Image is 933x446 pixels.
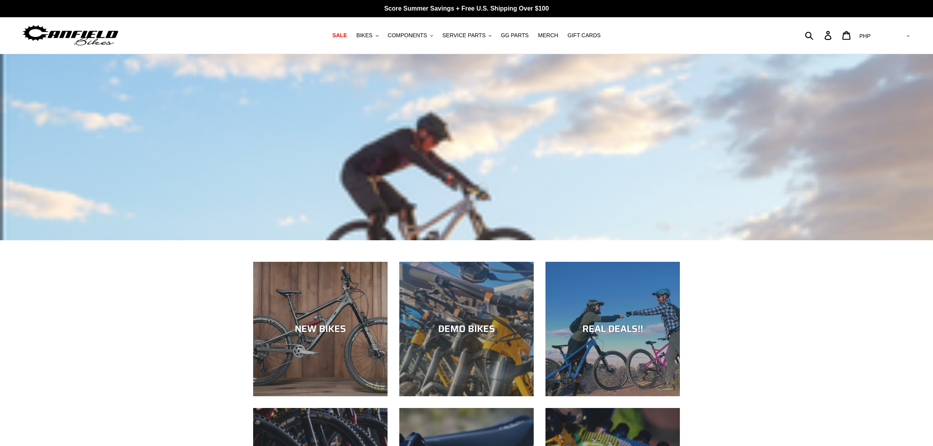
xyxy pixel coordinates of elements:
[22,23,120,48] img: Canfield Bikes
[332,32,347,39] span: SALE
[356,32,372,39] span: BIKES
[328,30,351,41] a: SALE
[545,262,680,396] a: REAL DEALS!!
[563,30,605,41] a: GIFT CARDS
[384,30,437,41] button: COMPONENTS
[253,323,388,335] div: NEW BIKES
[497,30,533,41] a: GG PARTS
[399,323,534,335] div: DEMO BIKES
[352,30,382,41] button: BIKES
[501,32,529,39] span: GG PARTS
[809,27,829,44] input: Search
[253,262,388,396] a: NEW BIKES
[538,32,558,39] span: MERCH
[442,32,486,39] span: SERVICE PARTS
[438,30,495,41] button: SERVICE PARTS
[545,323,680,335] div: REAL DEALS!!
[567,32,601,39] span: GIFT CARDS
[399,262,534,396] a: DEMO BIKES
[534,30,562,41] a: MERCH
[388,32,427,39] span: COMPONENTS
